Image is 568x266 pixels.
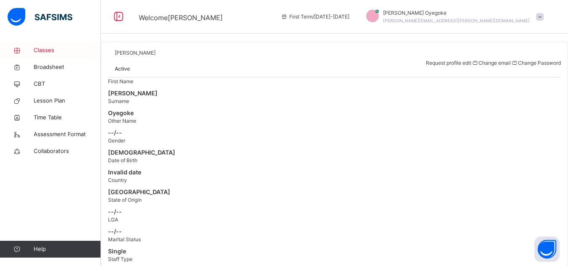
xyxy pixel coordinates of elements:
span: Change email [478,60,511,66]
span: Assessment Format [34,130,101,139]
span: First Name [108,78,133,84]
span: Change Password [518,60,561,66]
span: Broadsheet [34,63,101,71]
span: [PERSON_NAME] [115,50,156,56]
span: Welcome [PERSON_NAME] [139,13,223,22]
span: Country [108,177,127,183]
span: Help [34,245,100,253]
span: [DEMOGRAPHIC_DATA] [108,148,561,157]
span: Time Table [34,113,101,122]
span: Surname [108,98,129,104]
span: Date of Birth [108,157,137,163]
span: LGA [108,216,118,223]
button: Open asap [534,237,560,262]
span: --/-- [108,128,561,137]
img: safsims [8,8,72,26]
span: Gender [108,137,125,144]
span: [PERSON_NAME][EMAIL_ADDRESS][PERSON_NAME][DOMAIN_NAME] [383,18,530,23]
span: Collaborators [34,147,101,155]
span: session/term information [281,13,349,21]
span: Staff Type [108,256,132,262]
span: CBT [34,80,101,88]
span: Active [115,66,130,72]
span: Marital Status [108,236,141,242]
span: --/-- [108,207,561,216]
span: Invalid date [108,168,561,176]
span: [PERSON_NAME] [108,89,561,97]
span: Request profile edit [426,60,471,66]
span: Oyegoke [108,108,561,117]
span: [PERSON_NAME] Oyegoke [383,9,530,17]
span: Lesson Plan [34,97,101,105]
span: State of Origin [108,197,142,203]
span: Single [108,247,561,255]
span: Other Name [108,118,136,124]
span: Classes [34,46,101,55]
span: [GEOGRAPHIC_DATA] [108,187,561,196]
span: --/-- [108,227,561,236]
div: OlusegunOyegoke [358,9,548,24]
